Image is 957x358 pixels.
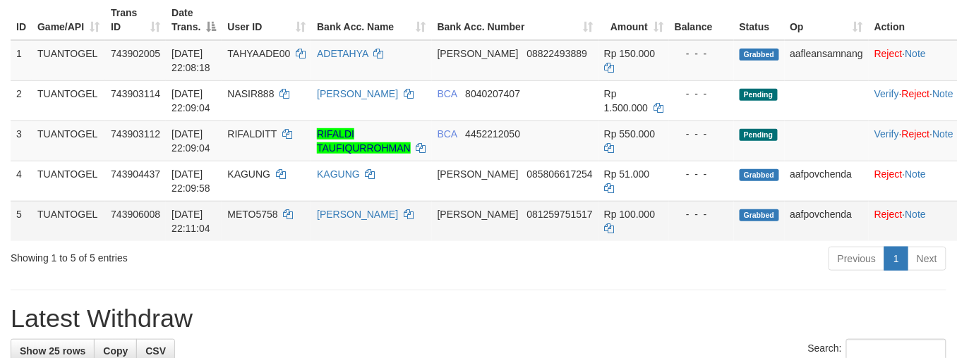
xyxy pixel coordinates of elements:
[908,247,946,271] a: Next
[874,168,903,180] a: Reject
[171,128,210,154] span: [DATE] 22:09:04
[11,40,32,81] td: 1
[874,128,899,140] a: Verify
[902,128,930,140] a: Reject
[675,167,728,181] div: - - -
[438,88,457,99] span: BCA
[227,88,274,99] span: NASIR888
[874,48,903,59] a: Reject
[604,168,650,180] span: Rp 51.000
[604,88,648,113] span: Rp 1.500.000
[32,121,105,161] td: TUANTOGEL
[227,48,290,59] span: TAHYAADE00
[111,209,160,220] span: 743906008
[740,169,779,181] span: Grabbed
[11,80,32,121] td: 2
[317,128,411,154] a: RIFALDI TAUFIQURROHMAN
[675,87,728,101] div: - - -
[171,168,210,194] span: [DATE] 22:09:58
[905,168,927,180] a: Note
[465,128,520,140] span: Copy 4452212050 to clipboard
[740,89,778,101] span: Pending
[527,209,593,220] span: Copy 081259751517 to clipboard
[905,209,927,220] a: Note
[604,128,655,140] span: Rp 550.000
[171,48,210,73] span: [DATE] 22:08:18
[111,88,160,99] span: 743903114
[604,48,655,59] span: Rp 150.000
[317,48,368,59] a: ADETAHYA
[227,168,270,180] span: KAGUNG
[874,209,903,220] a: Reject
[171,209,210,234] span: [DATE] 22:11:04
[227,209,277,220] span: METO5758
[902,88,930,99] a: Reject
[740,129,778,141] span: Pending
[785,161,869,201] td: aafpovchenda
[171,88,210,113] span: [DATE] 22:09:04
[874,88,899,99] a: Verify
[438,128,457,140] span: BCA
[11,201,32,241] td: 5
[111,48,160,59] span: 743902005
[905,48,927,59] a: Note
[32,40,105,81] td: TUANTOGEL
[317,168,360,180] a: KAGUNG
[829,247,885,271] a: Previous
[933,128,954,140] a: Note
[32,80,105,121] td: TUANTOGEL
[438,168,519,180] span: [PERSON_NAME]
[785,201,869,241] td: aafpovchenda
[111,128,160,140] span: 743903112
[145,345,166,357] span: CSV
[884,247,908,271] a: 1
[740,209,779,221] span: Grabbed
[740,49,779,61] span: Grabbed
[111,168,160,180] span: 743904437
[11,304,946,333] h1: Latest Withdraw
[438,48,519,59] span: [PERSON_NAME]
[527,168,593,180] span: Copy 085806617254 to clipboard
[227,128,277,140] span: RIFALDITT
[20,345,85,357] span: Show 25 rows
[604,209,655,220] span: Rp 100.000
[675,47,728,61] div: - - -
[438,209,519,220] span: [PERSON_NAME]
[32,201,105,241] td: TUANTOGEL
[785,40,869,81] td: aafleansamnang
[11,121,32,161] td: 3
[32,161,105,201] td: TUANTOGEL
[317,88,398,99] a: [PERSON_NAME]
[11,161,32,201] td: 4
[465,88,520,99] span: Copy 8040207407 to clipboard
[933,88,954,99] a: Note
[317,209,398,220] a: [PERSON_NAME]
[675,127,728,141] div: - - -
[527,48,588,59] span: Copy 08822493889 to clipboard
[11,245,388,265] div: Showing 1 to 5 of 5 entries
[675,207,728,221] div: - - -
[103,345,128,357] span: Copy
